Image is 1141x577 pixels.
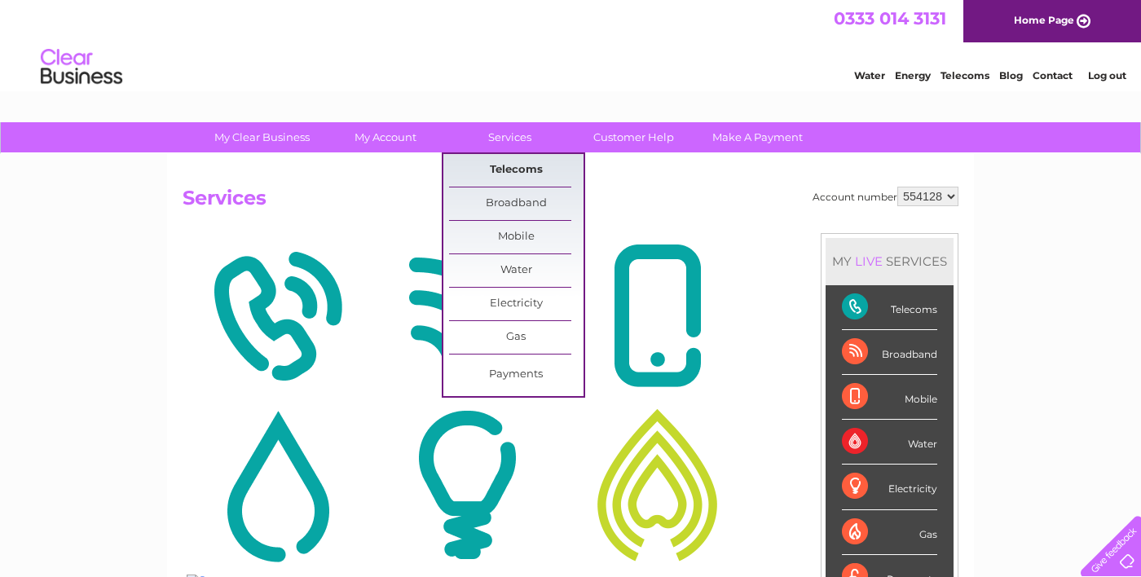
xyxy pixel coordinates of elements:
[195,122,329,152] a: My Clear Business
[187,406,368,564] img: Water
[449,254,584,287] a: Water
[854,69,885,81] a: Water
[449,288,584,320] a: Electricity
[187,237,368,395] img: Telecoms
[813,187,958,206] div: Account number
[834,8,946,29] a: 0333 014 3131
[842,510,937,555] div: Gas
[449,187,584,220] a: Broadband
[566,122,701,152] a: Customer Help
[40,42,123,92] img: logo.png
[377,237,558,395] img: Broadband
[449,154,584,187] a: Telecoms
[566,406,748,564] img: Gas
[842,330,937,375] div: Broadband
[4,9,774,79] div: Clear Business is a trading name of Verastar Limited (registered in [GEOGRAPHIC_DATA] No. 3667643...
[183,187,958,218] h2: Services
[449,321,584,354] a: Gas
[449,359,584,391] a: Payments
[449,221,584,253] a: Mobile
[842,375,937,420] div: Mobile
[895,69,931,81] a: Energy
[941,69,989,81] a: Telecoms
[566,237,748,395] img: Mobile
[319,122,453,152] a: My Account
[1033,69,1073,81] a: Contact
[826,238,954,284] div: MY SERVICES
[842,420,937,465] div: Water
[842,285,937,330] div: Telecoms
[1088,69,1126,81] a: Log out
[852,253,886,269] div: LIVE
[999,69,1023,81] a: Blog
[842,465,937,509] div: Electricity
[377,406,558,564] img: Electricity
[690,122,825,152] a: Make A Payment
[443,122,577,152] a: Services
